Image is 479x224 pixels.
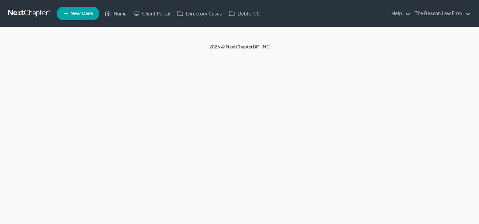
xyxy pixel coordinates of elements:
a: Directory Cases [174,7,225,20]
a: Client Portal [130,7,174,20]
a: Home [101,7,130,20]
a: DebtorCC [225,7,263,20]
a: Help [388,7,411,20]
new-legal-case-button: New Case [57,7,99,20]
div: 2025 © NextChapterBK, INC [47,43,432,55]
a: The Beacon Law Firm [411,7,471,20]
